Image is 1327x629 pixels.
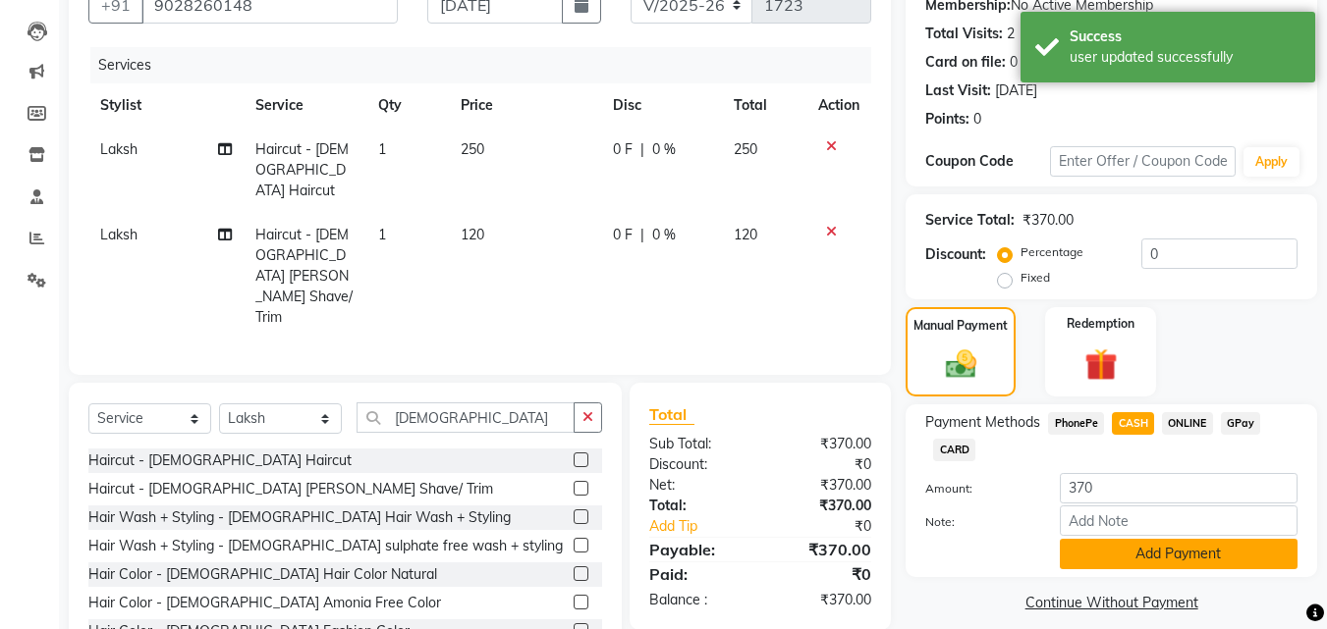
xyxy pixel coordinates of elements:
[760,454,886,475] div: ₹0
[652,139,676,160] span: 0 %
[88,450,352,471] div: Haircut - [DEMOGRAPHIC_DATA] Haircut
[378,140,386,158] span: 1
[1221,412,1261,435] span: GPay
[635,496,760,516] div: Total:
[88,564,437,585] div: Hair Color - [DEMOGRAPHIC_DATA] Hair Color Natural
[255,140,349,199] span: Haircut - [DEMOGRAPHIC_DATA] Haircut
[635,434,760,454] div: Sub Total:
[1010,52,1018,73] div: 0
[925,52,1006,73] div: Card on file:
[1112,412,1154,435] span: CASH
[1070,47,1300,68] div: user updated successfully
[734,226,757,243] span: 120
[806,83,871,128] th: Action
[925,210,1015,231] div: Service Total:
[88,593,441,613] div: Hair Color - [DEMOGRAPHIC_DATA] Amonia Free Color
[613,225,633,245] span: 0 F
[1007,24,1015,44] div: 2
[910,593,1313,613] a: Continue Without Payment
[88,479,493,499] div: Haircut - [DEMOGRAPHIC_DATA] [PERSON_NAME] Shave/ Trim
[635,590,760,610] div: Balance :
[933,439,975,461] span: CARD
[911,513,1044,531] label: Note:
[925,109,969,130] div: Points:
[357,402,575,433] input: Search or Scan
[936,346,986,382] img: _cash.svg
[635,538,760,561] div: Payable:
[244,83,367,128] th: Service
[1023,210,1074,231] div: ₹370.00
[635,475,760,496] div: Net:
[100,226,138,243] span: Laksh
[782,516,887,537] div: ₹0
[1021,269,1050,287] label: Fixed
[1050,146,1236,177] input: Enter Offer / Coupon Code
[366,83,449,128] th: Qty
[640,225,644,245] span: |
[760,538,886,561] div: ₹370.00
[88,83,244,128] th: Stylist
[760,434,886,454] div: ₹370.00
[760,475,886,496] div: ₹370.00
[649,404,694,425] span: Total
[255,226,353,326] span: Haircut - [DEMOGRAPHIC_DATA] [PERSON_NAME] Shave/ Trim
[925,24,1003,44] div: Total Visits:
[461,140,484,158] span: 250
[1067,315,1134,333] label: Redemption
[1060,473,1298,503] input: Amount
[640,139,644,160] span: |
[461,226,484,243] span: 120
[760,590,886,610] div: ₹370.00
[1060,539,1298,569] button: Add Payment
[90,47,886,83] div: Services
[925,412,1040,433] span: Payment Methods
[1060,505,1298,536] input: Add Note
[100,140,138,158] span: Laksh
[925,151,1049,172] div: Coupon Code
[635,454,760,475] div: Discount:
[1244,147,1299,177] button: Apply
[378,226,386,243] span: 1
[1162,412,1213,435] span: ONLINE
[601,83,722,128] th: Disc
[760,496,886,516] div: ₹370.00
[88,536,563,556] div: Hair Wash + Styling - [DEMOGRAPHIC_DATA] sulphate free wash + styling
[1021,243,1083,261] label: Percentage
[613,139,633,160] span: 0 F
[635,516,781,537] a: Add Tip
[449,83,601,128] th: Price
[995,80,1037,101] div: [DATE]
[911,480,1044,498] label: Amount:
[760,562,886,586] div: ₹0
[734,140,757,158] span: 250
[1048,412,1104,435] span: PhonePe
[652,225,676,245] span: 0 %
[635,562,760,586] div: Paid:
[925,80,991,101] div: Last Visit:
[722,83,807,128] th: Total
[925,244,986,265] div: Discount:
[1070,26,1300,47] div: Success
[88,507,511,528] div: Hair Wash + Styling - [DEMOGRAPHIC_DATA] Hair Wash + Styling
[913,317,1008,335] label: Manual Payment
[973,109,981,130] div: 0
[1075,344,1128,385] img: _gift.svg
